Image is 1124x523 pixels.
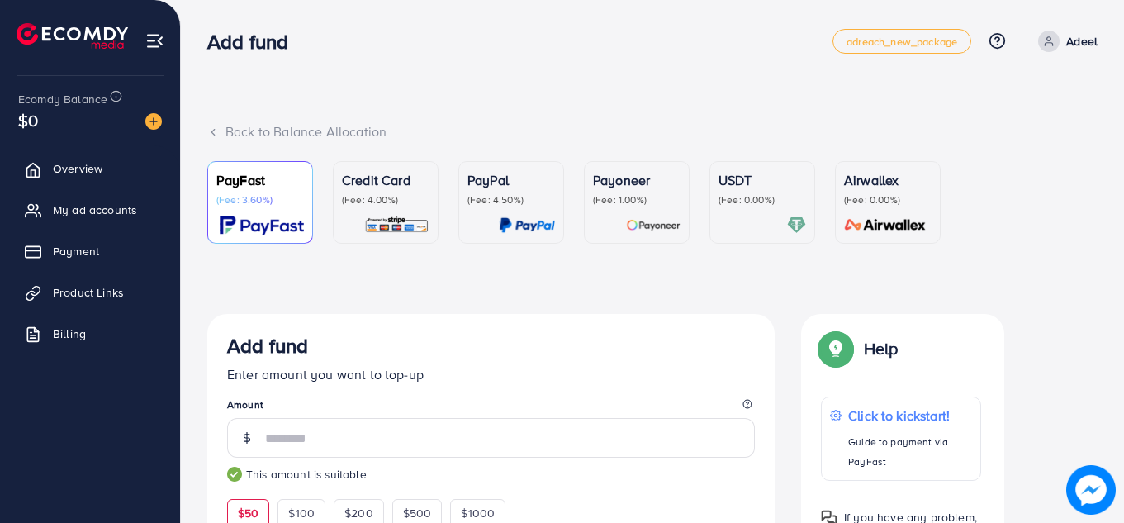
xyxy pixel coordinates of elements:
p: (Fee: 0.00%) [719,193,806,207]
img: menu [145,31,164,50]
img: card [364,216,429,235]
span: Billing [53,326,86,342]
h3: Add fund [227,334,308,358]
span: $0 [18,108,38,132]
img: card [220,216,304,235]
img: Popup guide [821,334,851,364]
span: My ad accounts [53,202,137,218]
small: This amount is suitable [227,466,755,483]
p: Payoneer [593,170,681,190]
a: adreach_new_package [832,29,971,54]
span: Ecomdy Balance [18,91,107,107]
p: Enter amount you want to top-up [227,364,755,384]
span: $100 [288,505,315,521]
a: Billing [12,317,168,350]
a: Overview [12,152,168,185]
img: logo [17,23,128,49]
span: $1000 [461,505,495,521]
p: Help [864,339,899,359]
p: Airwallex [844,170,932,190]
a: Payment [12,235,168,268]
span: Overview [53,160,102,177]
div: Back to Balance Allocation [207,122,1098,141]
p: (Fee: 0.00%) [844,193,932,207]
p: Adeel [1066,31,1098,51]
a: Adeel [1032,31,1098,52]
p: PayFast [216,170,304,190]
span: Payment [53,243,99,259]
p: (Fee: 4.00%) [342,193,429,207]
img: image [145,113,162,130]
img: card [787,216,806,235]
p: (Fee: 4.50%) [467,193,555,207]
p: USDT [719,170,806,190]
span: $200 [344,505,373,521]
p: Guide to payment via PayFast [848,432,971,472]
span: Product Links [53,284,124,301]
img: guide [227,467,242,482]
a: My ad accounts [12,193,168,226]
a: Product Links [12,276,168,309]
p: PayPal [467,170,555,190]
p: (Fee: 1.00%) [593,193,681,207]
span: $50 [238,505,258,521]
h3: Add fund [207,30,301,54]
legend: Amount [227,397,755,418]
img: card [626,216,681,235]
span: $500 [403,505,432,521]
p: Click to kickstart! [848,406,971,426]
span: adreach_new_package [847,36,957,47]
p: Credit Card [342,170,429,190]
img: card [839,216,932,235]
p: (Fee: 3.60%) [216,193,304,207]
img: image [1066,465,1116,515]
img: card [499,216,555,235]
